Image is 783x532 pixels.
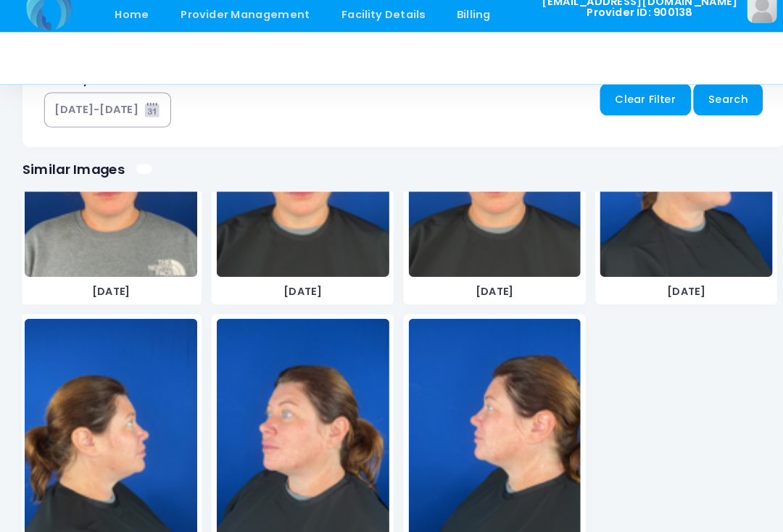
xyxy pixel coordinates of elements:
a: Search [673,97,740,128]
div: [DATE]-[DATE] [53,115,134,130]
h1: Similar Images [22,173,121,188]
a: Facility Details [318,13,427,47]
a: Clear Filter [582,97,671,128]
span: [DATE] [582,291,750,307]
img: image [725,9,754,38]
a: Billing [429,13,490,47]
a: Staff [492,13,548,47]
span: [DATE] [210,291,378,307]
span: [DATE] [24,291,191,307]
a: Provider Management [161,13,315,47]
span: [EMAIL_ADDRESS][DOMAIN_NAME] Provider ID: 900138 [526,12,716,33]
a: Home [97,13,159,47]
span: [DATE] [397,291,564,307]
